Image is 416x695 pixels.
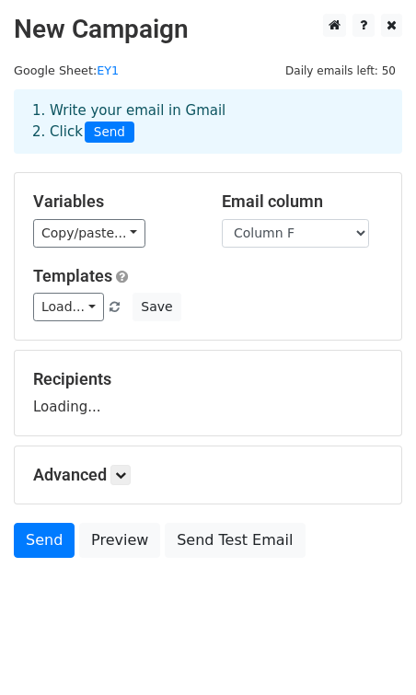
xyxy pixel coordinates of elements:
a: Send Test Email [165,523,305,558]
h5: Variables [33,191,194,212]
h5: Email column [222,191,383,212]
span: Daily emails left: 50 [279,61,402,81]
h2: New Campaign [14,14,402,45]
div: Loading... [33,369,383,417]
a: Send [14,523,75,558]
h5: Recipients [33,369,383,389]
div: 1. Write your email in Gmail 2. Click [18,100,398,143]
a: EY1 [97,64,119,77]
a: Load... [33,293,104,321]
a: Preview [79,523,160,558]
a: Daily emails left: 50 [279,64,402,77]
small: Google Sheet: [14,64,119,77]
span: Send [85,122,134,144]
button: Save [133,293,180,321]
a: Copy/paste... [33,219,145,248]
a: Templates [33,266,112,285]
h5: Advanced [33,465,383,485]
